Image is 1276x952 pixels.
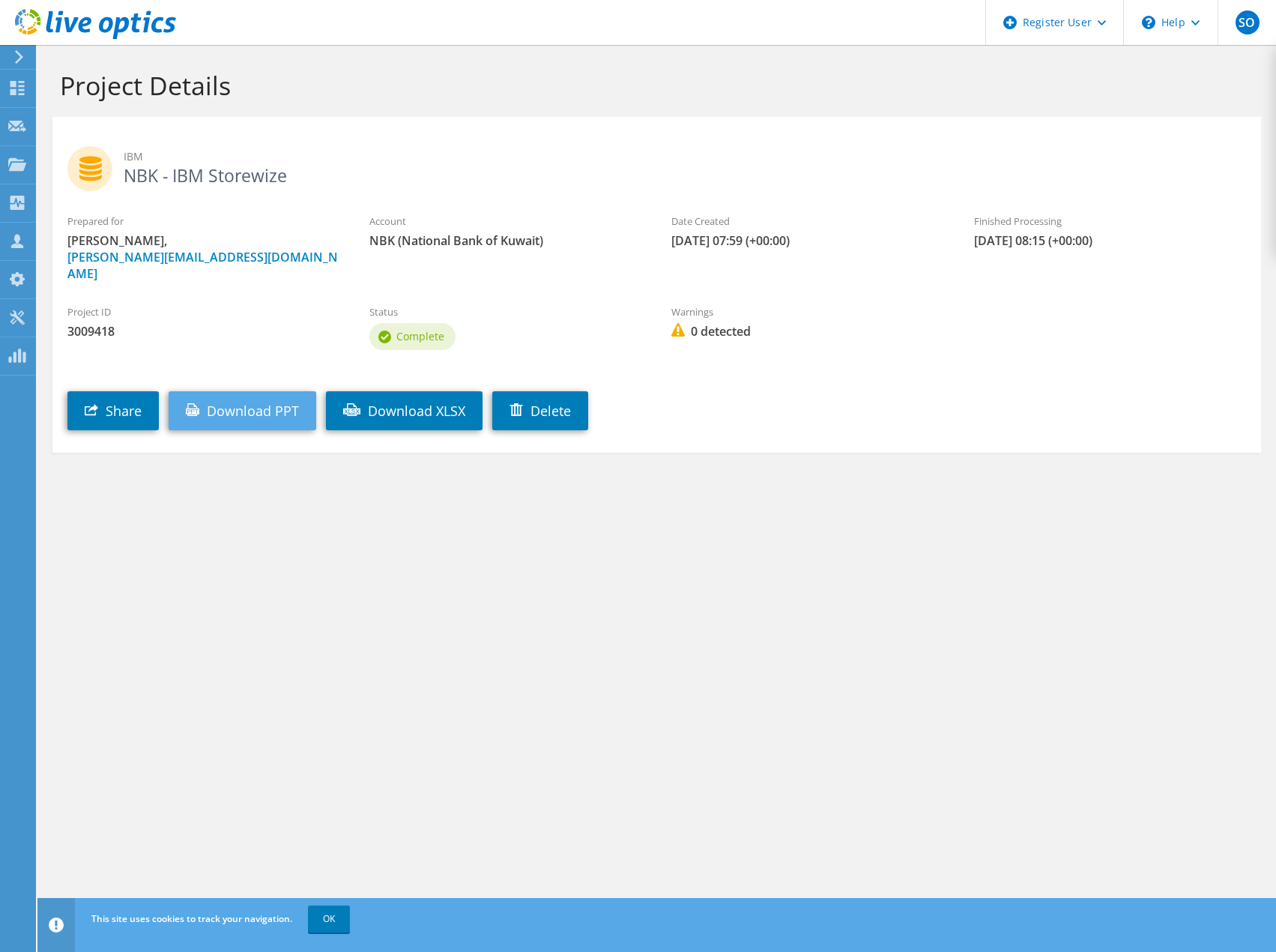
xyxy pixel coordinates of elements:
[308,906,350,933] a: OK
[67,323,339,340] span: 3009418
[369,214,641,229] label: Account
[396,329,444,343] span: Complete
[67,249,338,282] a: [PERSON_NAME][EMAIL_ADDRESS][DOMAIN_NAME]
[974,214,1246,229] label: Finished Processing
[67,214,339,229] label: Prepared for
[369,232,641,249] span: NBK (National Bank of Kuwait)
[492,391,588,430] a: Delete
[67,146,1246,184] h2: NBK - IBM Storewize
[169,391,316,430] a: Download PPT
[67,391,159,430] a: Share
[1236,10,1260,34] span: SO
[671,304,943,319] label: Warnings
[671,323,943,340] span: 0 detected
[60,70,1246,101] h1: Project Details
[671,232,943,249] span: [DATE] 07:59 (+00:00)
[974,232,1246,249] span: [DATE] 08:15 (+00:00)
[369,304,641,319] label: Status
[67,232,339,282] span: [PERSON_NAME],
[1142,16,1155,29] svg: \n
[91,912,292,925] span: This site uses cookies to track your navigation.
[326,391,483,430] a: Download XLSX
[671,214,943,229] label: Date Created
[124,148,1246,165] span: IBM
[67,304,339,319] label: Project ID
